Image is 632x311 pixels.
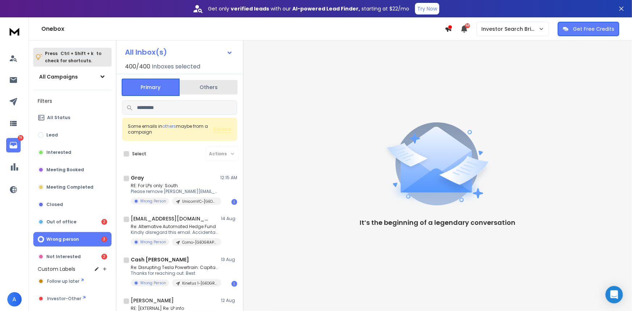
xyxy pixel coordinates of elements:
[33,110,112,125] button: All Status
[140,198,166,204] p: Wrong Person
[33,96,112,106] h3: Filters
[33,180,112,194] button: Meeting Completed
[131,174,144,181] h1: Gray
[292,5,360,12] strong: AI-powered Lead Finder,
[33,163,112,177] button: Meeting Booked
[33,291,112,306] button: Investor-Other
[131,297,174,304] h1: [PERSON_NAME]
[140,280,166,286] p: Wrong Person
[162,123,176,129] span: others
[131,215,210,222] h1: [EMAIL_ADDRESS][DOMAIN_NAME]
[33,145,112,160] button: Interested
[7,292,22,307] button: A
[182,281,217,286] p: Kinetus 1-[GEOGRAPHIC_DATA]
[180,79,238,95] button: Others
[33,274,112,289] button: Follow up later
[46,236,79,242] p: Wrong person
[415,3,439,14] button: Try Now
[119,45,239,59] button: All Inbox(s)
[6,138,21,152] a: 74
[606,286,623,303] div: Open Intercom Messenger
[46,184,93,190] p: Meeting Completed
[573,25,614,33] p: Get Free Credits
[221,257,237,262] p: 13 Aug
[33,232,112,247] button: Wrong person2
[152,62,200,71] h3: Inboxes selected
[131,183,218,189] p: RE: For LPs only: South
[38,265,75,273] h3: Custom Labels
[33,128,112,142] button: Lead
[131,230,218,235] p: Kindly disregard this email. Accidentally
[128,123,213,135] div: Some emails in maybe from a campaign
[18,135,24,141] p: 74
[47,278,79,284] span: Follow up later
[213,126,231,133] button: Review
[221,298,237,303] p: 12 Aug
[101,236,107,242] div: 2
[125,62,150,71] span: 400 / 400
[481,25,539,33] p: Investor Search Brillwood
[39,73,78,80] h1: All Campaigns
[140,239,166,245] p: Wrong Person
[59,49,95,58] span: Ctrl + Shift + k
[7,25,22,38] img: logo
[221,216,237,222] p: 14 Aug
[208,5,409,12] p: Get only with our starting at $22/mo
[231,5,269,12] strong: verified leads
[101,219,107,225] div: 2
[131,265,218,270] p: Re: Disrupting Tesla Powertrain: Capitalize
[45,50,101,64] p: Press to check for shortcuts.
[46,150,71,155] p: Interested
[46,202,63,207] p: Closed
[46,167,84,173] p: Meeting Booked
[101,254,107,260] div: 2
[125,49,167,56] h1: All Inbox(s)
[182,199,217,204] p: UnicornVC-[GEOGRAPHIC_DATA]
[122,79,180,96] button: Primary
[132,151,146,157] label: Select
[220,175,237,181] p: 12:15 AM
[131,189,218,194] p: Please remove [PERSON_NAME][EMAIL_ADDRESS][PERSON_NAME][DOMAIN_NAME] From your
[33,70,112,84] button: All Campaigns
[33,215,112,229] button: Out of office2
[46,219,76,225] p: Out of office
[33,197,112,212] button: Closed
[131,224,218,230] p: Re: Alternative Automated Hedge Fund
[41,25,445,33] h1: Onebox
[46,254,81,260] p: Not Interested
[47,115,70,121] p: All Status
[46,132,58,138] p: Lead
[231,199,237,205] div: 1
[131,270,218,276] p: Thanks for reaching out. Best
[182,240,217,245] p: Como-[GEOGRAPHIC_DATA]
[47,296,81,302] span: Investor-Other
[231,281,237,287] div: 1
[131,256,189,263] h1: Cash [PERSON_NAME]
[360,218,516,228] p: It’s the beginning of a legendary conversation
[558,22,619,36] button: Get Free Credits
[465,23,470,28] span: 50
[33,249,112,264] button: Not Interested2
[417,5,437,12] p: Try Now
